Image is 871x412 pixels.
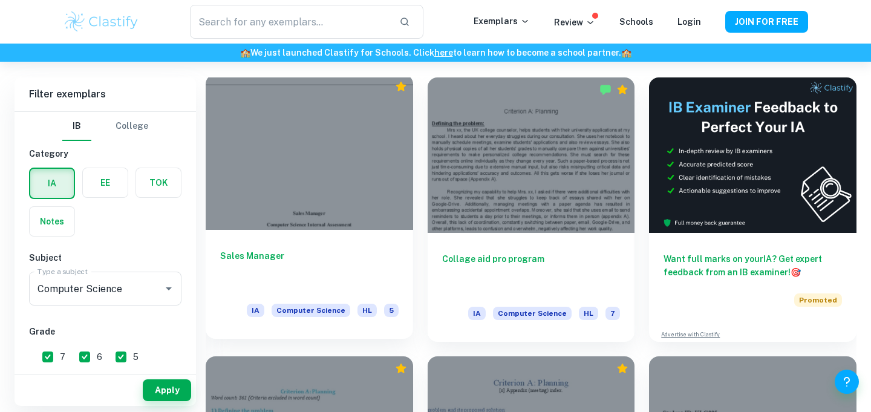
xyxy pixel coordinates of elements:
button: Apply [143,379,191,401]
button: IB [62,112,91,141]
div: Premium [395,80,407,93]
span: 🏫 [240,48,250,57]
button: EE [83,168,128,197]
button: IA [30,169,74,198]
h6: Category [29,147,181,160]
a: Login [677,17,701,27]
a: Schools [619,17,653,27]
p: Exemplars [474,15,530,28]
input: Search for any exemplars... [190,5,390,39]
button: TOK [136,168,181,197]
img: Marked [599,83,612,96]
a: here [434,48,453,57]
span: Promoted [794,293,842,307]
p: Review [554,16,595,29]
span: HL [357,304,377,317]
button: JOIN FOR FREE [725,11,808,33]
button: College [116,112,148,141]
span: HL [579,307,598,320]
button: Notes [30,207,74,236]
button: Open [160,280,177,297]
span: IA [468,307,486,320]
span: 7 [605,307,620,320]
span: 5 [133,350,139,364]
h6: Want full marks on your IA ? Get expert feedback from an IB examiner! [664,252,842,279]
img: Thumbnail [649,77,856,233]
h6: Subject [29,251,181,264]
a: Want full marks on yourIA? Get expert feedback from an IB examiner!PromotedAdvertise with Clastify [649,77,856,342]
span: 🎯 [791,267,801,277]
h6: We just launched Clastify for Schools. Click to learn how to become a school partner. [2,46,869,59]
h6: Collage aid pro program [442,252,621,292]
span: Computer Science [272,304,350,317]
span: 6 [97,350,102,364]
img: Clastify logo [63,10,140,34]
a: Advertise with Clastify [661,330,720,339]
span: 5 [384,304,399,317]
div: Premium [616,83,628,96]
h6: Filter exemplars [15,77,196,111]
div: Filter type choice [62,112,148,141]
h6: Sales Manager [220,249,399,289]
h6: Grade [29,325,181,338]
label: Type a subject [38,266,88,276]
span: 🏫 [621,48,631,57]
button: Help and Feedback [835,370,859,394]
a: Sales ManagerIAComputer ScienceHL5 [206,77,413,342]
span: Computer Science [493,307,572,320]
div: Premium [616,362,628,374]
span: 7 [60,350,65,364]
div: Premium [395,362,407,374]
span: IA [247,304,264,317]
a: Collage aid pro programIAComputer ScienceHL7 [428,77,635,342]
